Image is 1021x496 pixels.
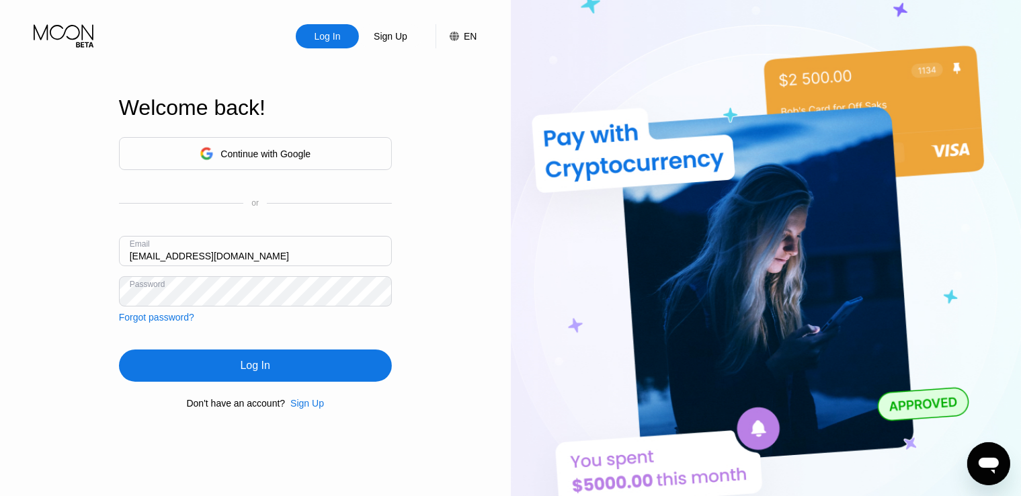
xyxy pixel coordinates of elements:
[313,30,342,43] div: Log In
[359,24,422,48] div: Sign Up
[285,398,324,409] div: Sign Up
[130,239,150,249] div: Email
[967,442,1010,485] iframe: Button to launch messaging window
[119,312,194,323] div: Forgot password?
[241,359,270,372] div: Log In
[372,30,409,43] div: Sign Up
[220,149,311,159] div: Continue with Google
[290,398,324,409] div: Sign Up
[296,24,359,48] div: Log In
[119,95,392,120] div: Welcome back!
[119,137,392,170] div: Continue with Google
[436,24,477,48] div: EN
[187,398,286,409] div: Don't have an account?
[119,349,392,382] div: Log In
[464,31,477,42] div: EN
[251,198,259,208] div: or
[130,280,165,289] div: Password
